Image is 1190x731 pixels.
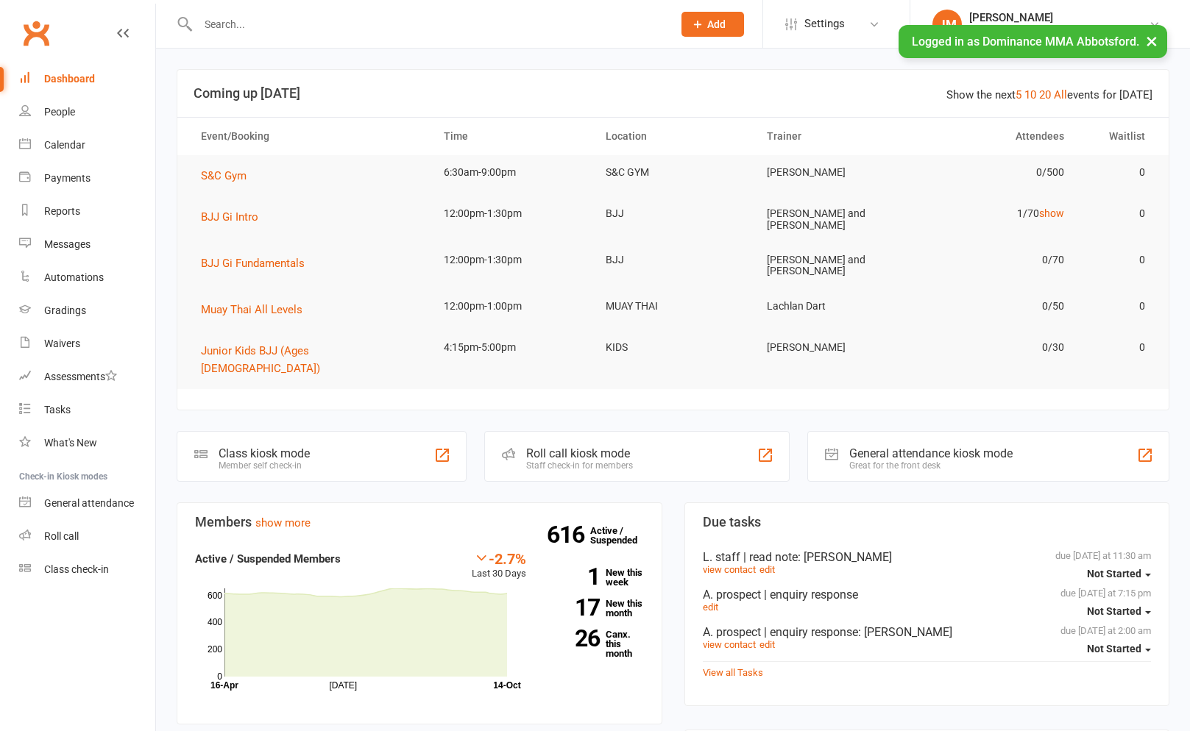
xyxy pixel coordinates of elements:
div: Roll call kiosk mode [526,446,633,460]
a: Reports [19,195,155,228]
a: show [1039,207,1064,219]
td: MUAY THAI [592,289,754,324]
div: Automations [44,271,104,283]
strong: 17 [548,596,600,618]
span: Not Started [1087,568,1141,580]
td: S&C GYM [592,155,754,190]
a: Clubworx [18,15,54,51]
span: BJJ Gi Intro [201,210,258,224]
th: Event/Booking [188,118,431,155]
div: Class kiosk mode [219,446,310,460]
th: Time [431,118,592,155]
button: × [1138,25,1165,57]
td: KIDS [592,330,754,365]
td: BJJ [592,243,754,277]
td: 0 [1077,243,1158,277]
span: Muay Thai All Levels [201,303,302,316]
a: Gradings [19,294,155,327]
a: People [19,96,155,129]
div: Calendar [44,139,85,151]
span: Not Started [1087,643,1141,655]
td: 0/30 [915,330,1077,365]
div: JM [932,10,962,39]
strong: 1 [548,566,600,588]
td: 12:00pm-1:30pm [431,196,592,231]
span: Junior Kids BJJ (Ages [DEMOGRAPHIC_DATA]) [201,344,320,375]
button: Not Started [1087,599,1151,625]
h3: Members [195,515,644,529]
a: What's New [19,427,155,460]
strong: 616 [547,524,590,546]
span: Settings [804,7,845,40]
div: Roll call [44,530,79,542]
div: Payments [44,172,91,184]
div: General attendance [44,497,134,509]
td: 0/50 [915,289,1077,324]
div: -2.7% [472,550,526,566]
input: Search... [194,14,662,35]
h3: Due tasks [703,515,1152,529]
div: Reports [44,205,80,217]
td: 0/500 [915,155,1077,190]
h3: Coming up [DATE] [194,86,1152,101]
td: 1/70 [915,196,1077,231]
td: BJJ [592,196,754,231]
td: [PERSON_NAME] [754,330,915,365]
a: 20 [1039,88,1051,101]
td: 0 [1077,196,1158,231]
button: Junior Kids BJJ (Ages [DEMOGRAPHIC_DATA]) [201,342,417,377]
a: Waivers [19,327,155,360]
a: show more [255,516,311,529]
button: Add [681,12,744,37]
a: Roll call [19,520,155,553]
span: : [PERSON_NAME] [798,550,892,564]
a: 10 [1024,88,1036,101]
a: edit [759,639,775,650]
div: Gradings [44,304,86,316]
span: S&C Gym [201,169,247,182]
a: Automations [19,261,155,294]
button: BJJ Gi Intro [201,208,269,226]
td: [PERSON_NAME] [754,155,915,190]
a: edit [759,564,775,575]
strong: Active / Suspended Members [195,552,341,566]
div: Class check-in [44,563,109,575]
div: A. prospect | enquiry response [703,625,1152,639]
div: What's New [44,437,97,449]
a: edit [703,602,718,613]
a: View all Tasks [703,667,763,678]
a: Tasks [19,393,155,427]
th: Trainer [754,118,915,155]
a: 26Canx. this month [548,630,644,658]
button: Muay Thai All Levels [201,301,313,318]
span: Logged in as Dominance MMA Abbotsford. [912,35,1139,49]
td: [PERSON_NAME] and [PERSON_NAME] [754,243,915,289]
a: Messages [19,228,155,261]
td: 0 [1077,330,1158,365]
th: Attendees [915,118,1077,155]
a: 5 [1016,88,1021,101]
button: BJJ Gi Fundamentals [201,254,315,272]
div: Last 30 Days [472,550,526,582]
div: [PERSON_NAME] [969,11,1149,24]
div: Dominance MMA [GEOGRAPHIC_DATA] [969,24,1149,38]
button: S&C Gym [201,167,257,185]
td: [PERSON_NAME] and [PERSON_NAME] [754,196,915,243]
div: Staff check-in for members [526,460,633,471]
td: 12:00pm-1:00pm [431,289,592,324]
td: 0 [1077,289,1158,324]
a: Class kiosk mode [19,553,155,586]
td: 12:00pm-1:30pm [431,243,592,277]
div: Great for the front desk [849,460,1013,471]
span: : [PERSON_NAME] [858,625,952,639]
th: Waitlist [1077,118,1158,155]
a: 616Active / Suspended [590,515,655,556]
a: Payments [19,162,155,195]
td: 0 [1077,155,1158,190]
div: People [44,106,75,118]
td: Lachlan Dart [754,289,915,324]
div: L. staff | read note [703,550,1152,564]
button: Not Started [1087,561,1151,588]
td: 6:30am-9:00pm [431,155,592,190]
div: Assessments [44,371,117,382]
